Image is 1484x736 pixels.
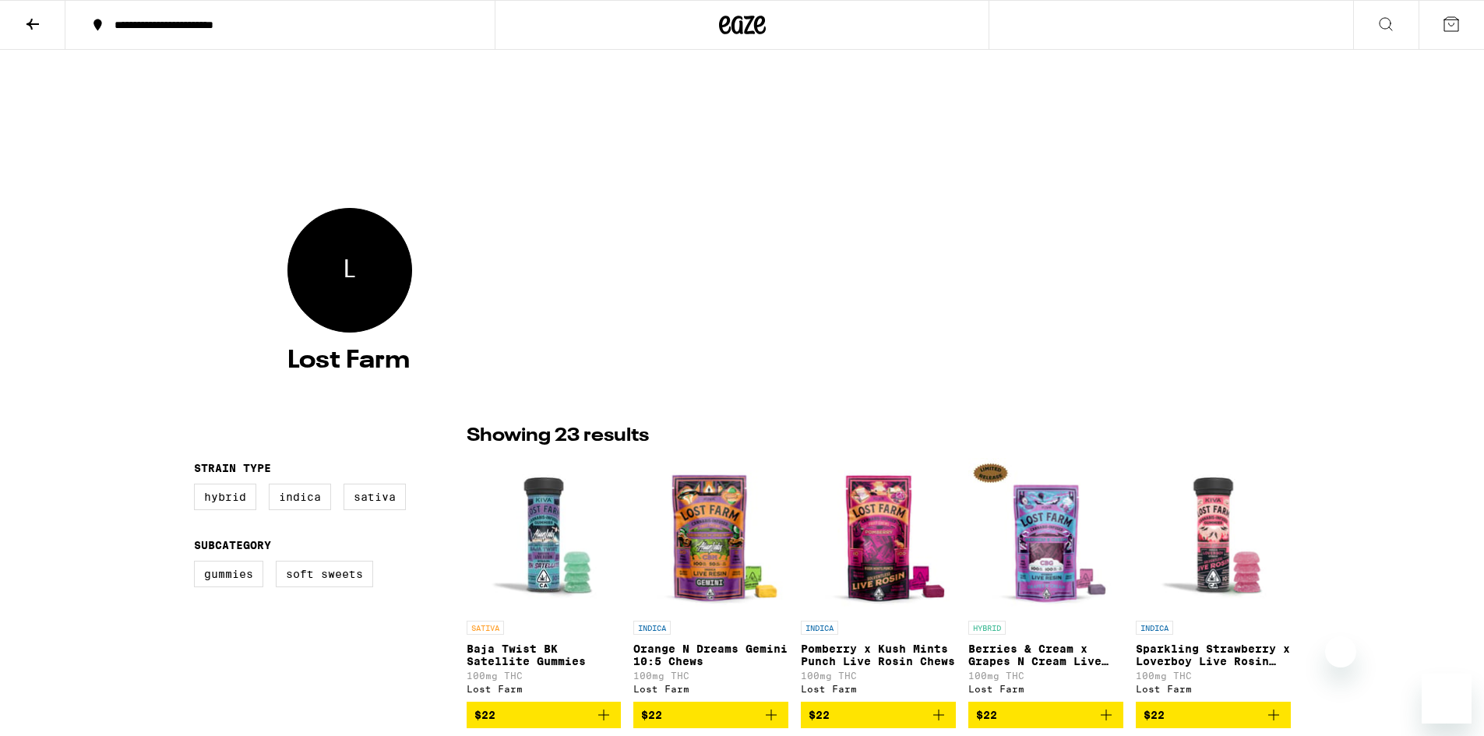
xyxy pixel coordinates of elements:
[801,643,956,667] p: Pomberry x Kush Mints Punch Live Rosin Chews
[194,539,271,551] legend: Subcategory
[467,671,622,681] p: 100mg THC
[968,643,1123,667] p: Berries & Cream x Grapes N Cream Live Resin Chews
[276,561,373,587] label: Soft Sweets
[1136,457,1291,702] a: Open page for Sparkling Strawberry x Loverboy Live Rosin Gummies from Lost Farm
[633,643,788,667] p: Orange N Dreams Gemini 10:5 Chews
[287,348,1197,373] h4: Lost Farm
[801,702,956,728] button: Add to bag
[467,457,622,613] img: Lost Farm - Baja Twist BK Satellite Gummies
[194,462,271,474] legend: Strain Type
[968,621,1006,635] p: HYBRID
[633,457,788,702] a: Open page for Orange N Dreams Gemini 10:5 Chews from Lost Farm
[801,621,838,635] p: INDICA
[976,709,997,721] span: $22
[801,457,956,702] a: Open page for Pomberry x Kush Mints Punch Live Rosin Chews from Lost Farm
[474,709,495,721] span: $22
[801,684,956,694] div: Lost Farm
[467,457,622,702] a: Open page for Baja Twist BK Satellite Gummies from Lost Farm
[809,709,830,721] span: $22
[633,457,788,613] img: Lost Farm - Orange N Dreams Gemini 10:5 Chews
[467,423,649,449] p: Showing 23 results
[467,702,622,728] button: Add to bag
[1136,457,1291,613] img: Lost Farm - Sparkling Strawberry x Loverboy Live Rosin Gummies
[633,671,788,681] p: 100mg THC
[968,457,1123,613] img: Lost Farm - Berries & Cream x Grapes N Cream Live Resin Chews
[1144,709,1165,721] span: $22
[1136,671,1291,681] p: 100mg THC
[1136,621,1173,635] p: INDICA
[1136,643,1291,667] p: Sparkling Strawberry x Loverboy Live Rosin Gummies
[968,671,1123,681] p: 100mg THC
[1136,684,1291,694] div: Lost Farm
[801,457,956,613] img: Lost Farm - Pomberry x Kush Mints Punch Live Rosin Chews
[633,684,788,694] div: Lost Farm
[633,702,788,728] button: Add to bag
[1136,702,1291,728] button: Add to bag
[641,709,662,721] span: $22
[633,621,671,635] p: INDICA
[194,484,256,510] label: Hybrid
[269,484,331,510] label: Indica
[344,253,355,287] span: Lost Farm
[194,561,263,587] label: Gummies
[1422,674,1472,724] iframe: Button to launch messaging window
[801,671,956,681] p: 100mg THC
[968,457,1123,702] a: Open page for Berries & Cream x Grapes N Cream Live Resin Chews from Lost Farm
[1325,636,1356,667] iframe: Close message
[968,702,1123,728] button: Add to bag
[467,684,622,694] div: Lost Farm
[467,621,504,635] p: SATIVA
[968,684,1123,694] div: Lost Farm
[344,484,406,510] label: Sativa
[467,643,622,667] p: Baja Twist BK Satellite Gummies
